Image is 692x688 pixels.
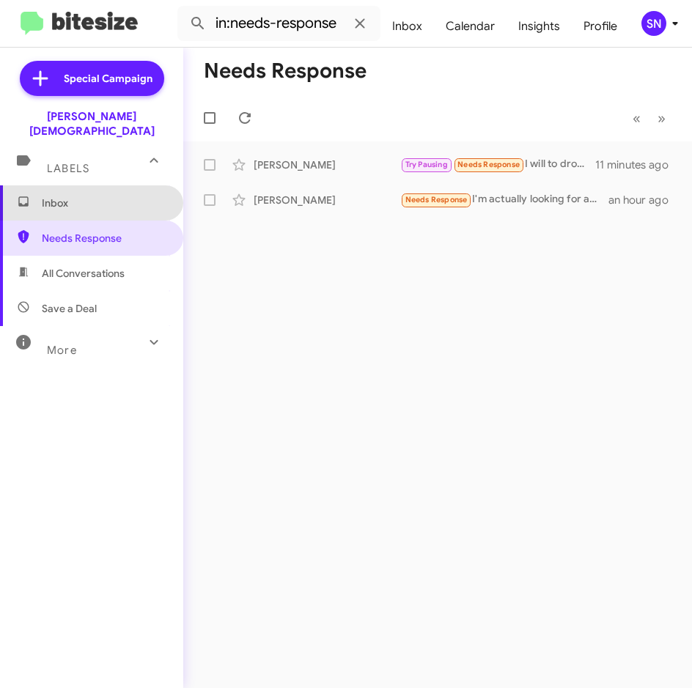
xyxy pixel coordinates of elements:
input: Search [177,6,380,41]
a: Insights [507,5,572,48]
div: an hour ago [608,193,680,207]
a: Profile [572,5,629,48]
button: SN [629,11,676,36]
div: 11 minutes ago [595,158,680,172]
span: Needs Response [457,160,520,169]
button: Next [649,103,674,133]
span: Needs Response [42,231,166,245]
div: SN [641,11,666,36]
h1: Needs Response [204,59,367,83]
span: Try Pausing [405,160,448,169]
nav: Page navigation example [625,103,674,133]
span: » [658,109,666,127]
span: More [47,344,77,357]
span: Save a Deal [42,301,97,316]
span: Inbox [42,196,166,210]
a: Calendar [434,5,507,48]
div: [PERSON_NAME] [254,193,400,207]
a: Special Campaign [20,61,164,96]
span: Needs Response [405,195,468,204]
div: I will to drop the plan unfortunately for now as I am not getting pre approval done due to my cre... [400,156,595,173]
span: « [633,109,641,127]
div: I'm actually looking for an MDX with brown leather interior [400,191,608,208]
button: Previous [624,103,649,133]
span: All Conversations [42,266,125,281]
a: Inbox [380,5,434,48]
div: [PERSON_NAME] [254,158,400,172]
span: Labels [47,162,89,175]
span: Special Campaign [64,71,152,86]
